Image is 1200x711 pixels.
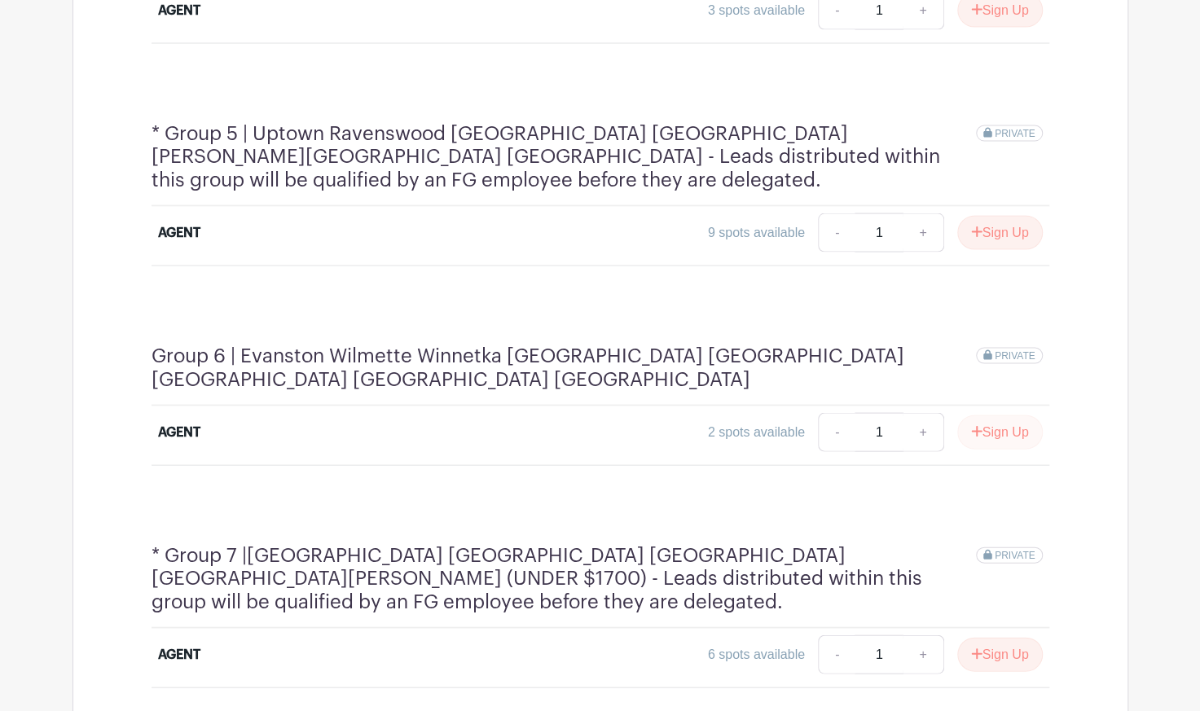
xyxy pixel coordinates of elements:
[158,423,200,442] div: AGENT
[903,635,943,674] a: +
[708,223,805,243] div: 9 spots available
[957,415,1043,450] button: Sign Up
[152,122,977,192] h4: * Group 5 | Uptown Ravenswood [GEOGRAPHIC_DATA] [GEOGRAPHIC_DATA] [PERSON_NAME][GEOGRAPHIC_DATA] ...
[903,213,943,252] a: +
[708,423,805,442] div: 2 spots available
[818,213,855,252] a: -
[995,550,1035,561] span: PRIVATE
[152,544,977,614] h4: * Group 7 |[GEOGRAPHIC_DATA] [GEOGRAPHIC_DATA] [GEOGRAPHIC_DATA] [GEOGRAPHIC_DATA][PERSON_NAME] (...
[957,638,1043,672] button: Sign Up
[818,413,855,452] a: -
[818,635,855,674] a: -
[708,1,805,20] div: 3 spots available
[957,216,1043,250] button: Sign Up
[158,1,200,20] div: AGENT
[152,345,977,392] h4: Group 6 | Evanston Wilmette Winnetka [GEOGRAPHIC_DATA] [GEOGRAPHIC_DATA] [GEOGRAPHIC_DATA] [GEOGR...
[708,645,805,665] div: 6 spots available
[995,128,1035,139] span: PRIVATE
[995,350,1035,362] span: PRIVATE
[158,645,200,665] div: AGENT
[158,223,200,243] div: AGENT
[903,413,943,452] a: +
